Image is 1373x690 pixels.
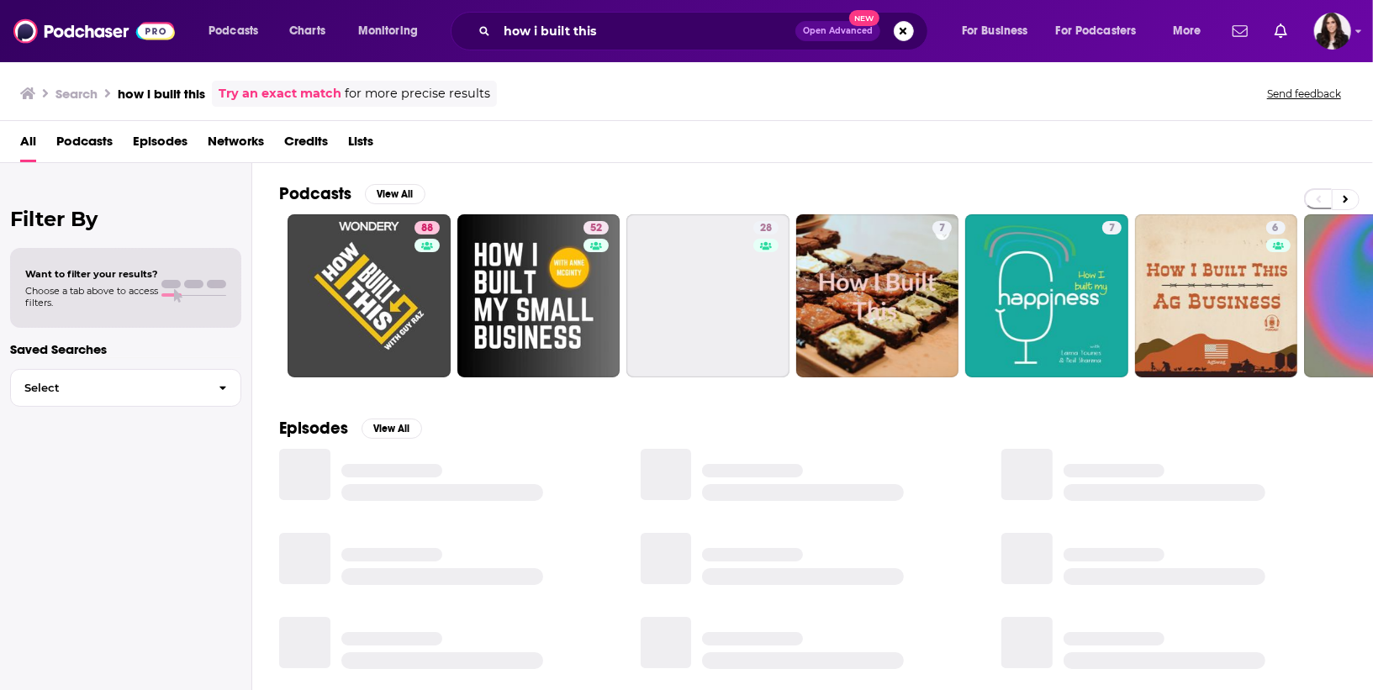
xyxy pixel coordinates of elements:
p: Saved Searches [10,341,241,357]
a: 6 [1266,221,1286,234]
button: open menu [1045,18,1161,45]
a: Episodes [133,128,187,162]
a: Podcasts [56,128,113,162]
a: 88 [415,221,440,234]
a: PodcastsView All [279,183,425,204]
a: Credits [284,128,328,162]
button: Open AdvancedNew [795,21,880,41]
a: 6 [1135,214,1298,377]
span: 28 [760,220,772,237]
span: Open Advanced [803,27,873,35]
button: View All [365,184,425,204]
span: For Podcasters [1056,19,1137,43]
button: Send feedback [1262,87,1346,101]
span: Logged in as RebeccaShapiro [1314,13,1351,50]
button: open menu [197,18,280,45]
img: Podchaser - Follow, Share and Rate Podcasts [13,15,175,47]
a: 52 [457,214,620,377]
span: Monitoring [358,19,418,43]
span: Podcasts [209,19,258,43]
div: Search podcasts, credits, & more... [467,12,944,50]
button: open menu [950,18,1049,45]
a: 7 [796,214,959,377]
a: Lists [348,128,373,162]
span: For Business [962,19,1028,43]
button: Show profile menu [1314,13,1351,50]
span: 6 [1273,220,1279,237]
a: EpisodesView All [279,418,422,439]
button: Select [10,369,241,407]
span: for more precise results [345,84,490,103]
span: 52 [590,220,602,237]
a: 7 [932,221,952,234]
button: open menu [346,18,440,45]
button: View All [362,419,422,439]
h2: Podcasts [279,183,351,204]
button: open menu [1161,18,1222,45]
a: 52 [584,221,609,234]
span: Want to filter your results? [25,268,158,280]
h3: how i built this [118,86,205,102]
input: Search podcasts, credits, & more... [497,18,795,45]
span: Charts [289,19,325,43]
span: Choose a tab above to access filters. [25,285,158,308]
span: 88 [421,220,433,237]
span: 7 [1109,220,1115,237]
h2: Episodes [279,418,348,439]
h2: Filter By [10,207,241,231]
span: More [1173,19,1201,43]
img: User Profile [1314,13,1351,50]
span: Select [11,382,205,393]
span: 7 [939,220,945,237]
a: Charts [278,18,335,45]
a: 28 [626,214,789,377]
a: Show notifications dropdown [1226,17,1254,45]
a: 7 [1102,221,1122,234]
a: All [20,128,36,162]
a: 28 [753,221,779,234]
span: New [849,10,879,26]
a: 88 [288,214,451,377]
a: Networks [208,128,264,162]
a: 7 [965,214,1128,377]
a: Try an exact match [219,84,341,103]
a: Show notifications dropdown [1268,17,1294,45]
h3: Search [55,86,98,102]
